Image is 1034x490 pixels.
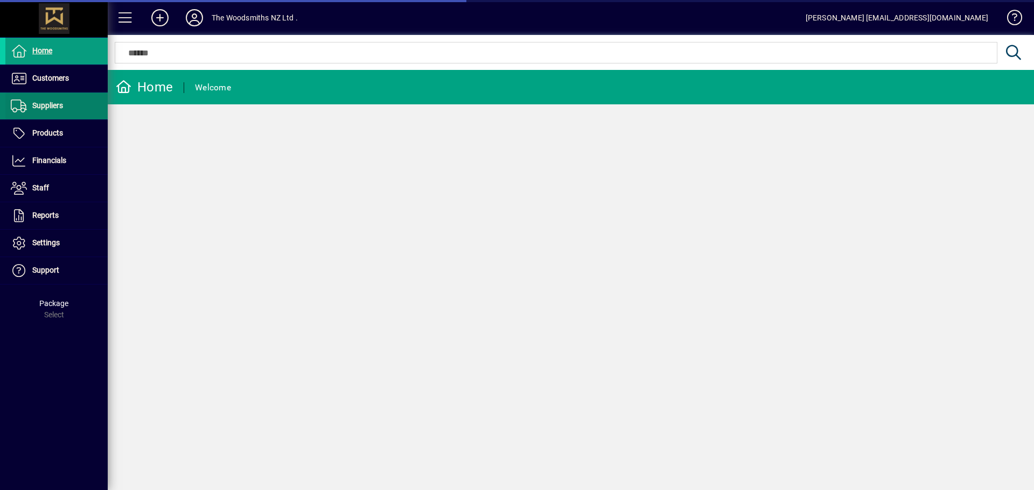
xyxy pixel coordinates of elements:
div: [PERSON_NAME] [EMAIL_ADDRESS][DOMAIN_NAME] [806,9,988,26]
span: Reports [32,211,59,219]
a: Support [5,257,108,284]
span: Staff [32,183,49,192]
span: Customers [32,74,69,82]
div: Home [116,79,173,96]
a: Staff [5,175,108,202]
span: Home [32,46,52,55]
a: Reports [5,202,108,229]
span: Products [32,129,63,137]
div: Welcome [195,79,231,96]
a: Suppliers [5,93,108,119]
a: Products [5,120,108,147]
span: Settings [32,238,60,247]
div: The Woodsmiths NZ Ltd . [212,9,298,26]
a: Knowledge Base [999,2,1021,37]
span: Support [32,266,59,274]
span: Suppliers [32,101,63,110]
span: Package [39,299,68,308]
a: Settings [5,230,108,257]
button: Profile [177,8,212,27]
button: Add [143,8,177,27]
a: Financials [5,147,108,174]
span: Financials [32,156,66,165]
a: Customers [5,65,108,92]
